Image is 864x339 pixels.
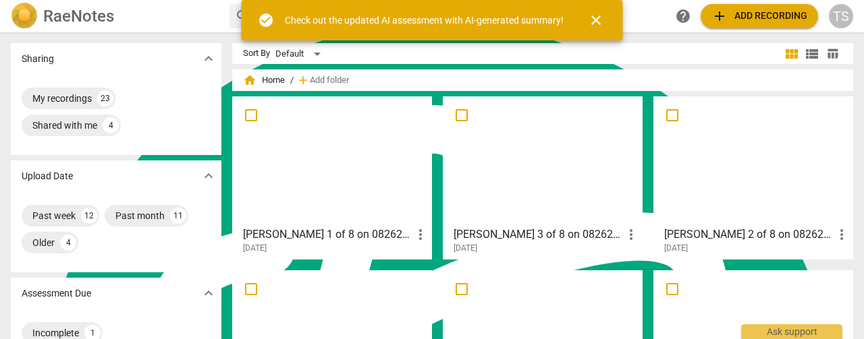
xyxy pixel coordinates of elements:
[829,4,853,28] button: TS
[658,101,848,253] a: [PERSON_NAME] 2 of 8 on 08262025_Video[DATE]
[741,324,842,339] div: Ask support
[60,235,76,251] div: 4
[448,101,638,253] a: [PERSON_NAME] 3 of 8 on 08262025_Video[DATE]
[243,243,267,254] span: [DATE]
[454,226,623,243] h3: Heinrich 3 of 8 on 08262025_Video
[784,46,800,62] span: view_module
[711,8,728,24] span: add
[81,208,97,224] div: 12
[32,119,97,132] div: Shared with me
[200,51,217,67] span: expand_more
[664,243,688,254] span: [DATE]
[412,226,429,243] span: more_vert
[285,13,564,28] div: Check out the updated AI assessment with AI-generated summary!
[32,92,92,105] div: My recordings
[664,226,834,243] h3: Bruce 2 of 8 on 08262025_Video
[198,166,219,186] button: Show more
[588,12,604,28] span: close
[243,226,412,243] h3: Ronel 1 of 8 on 08262025_Video
[170,208,186,224] div: 11
[243,49,270,59] div: Sort By
[802,44,822,64] button: List view
[701,4,818,28] button: Upload
[782,44,802,64] button: Tile view
[580,4,612,36] button: Close
[310,75,349,86] span: Add folder
[115,209,165,222] div: Past month
[43,7,114,26] h2: RaeNotes
[22,169,73,183] p: Upload Date
[103,117,119,133] div: 4
[200,168,217,184] span: expand_more
[237,101,427,253] a: [PERSON_NAME] 1 of 8 on 08262025_Video[DATE]
[290,75,294,86] span: /
[454,243,477,254] span: [DATE]
[671,4,695,28] a: Help
[834,226,850,243] span: more_vert
[243,73,285,87] span: Home
[32,209,76,222] div: Past week
[711,8,807,24] span: Add recording
[200,285,217,301] span: expand_more
[97,90,113,106] div: 23
[258,12,274,28] span: check_circle
[11,3,219,30] a: LogoRaeNotes
[243,73,256,87] span: home
[826,47,839,60] span: table_chart
[11,3,38,30] img: Logo
[198,283,219,303] button: Show more
[675,8,691,24] span: help
[22,286,91,301] p: Assessment Due
[32,236,55,249] div: Older
[198,49,219,69] button: Show more
[804,46,820,62] span: view_list
[296,73,310,87] span: add
[822,44,842,64] button: Table view
[235,8,251,24] span: search
[275,43,325,65] div: Default
[22,52,54,66] p: Sharing
[623,226,639,243] span: more_vert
